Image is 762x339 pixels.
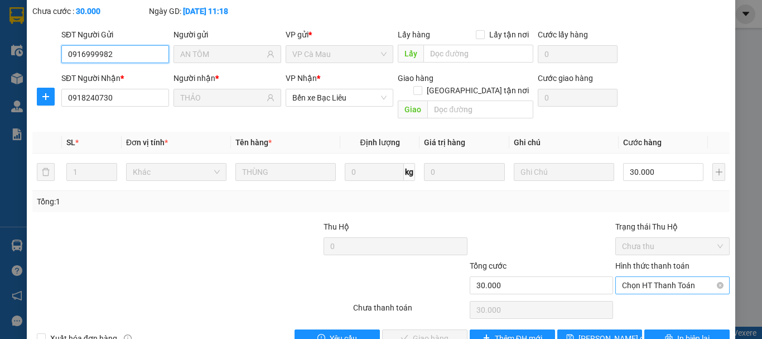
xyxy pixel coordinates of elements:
span: Lấy [398,45,423,63]
span: Giao [398,101,427,118]
div: SĐT Người Nhận [61,72,169,84]
span: Chọn HT Thanh Toán [622,277,723,294]
div: Người gửi [173,28,281,41]
input: Ghi Chú [514,163,614,181]
div: Tổng: 1 [37,195,295,208]
span: Khác [133,164,220,180]
span: VP Nhận [286,74,317,83]
span: Tên hàng [235,138,272,147]
div: SĐT Người Gửi [61,28,169,41]
input: VD: Bàn, Ghế [235,163,336,181]
div: Chưa cước : [32,5,147,17]
span: Lấy tận nơi [485,28,533,41]
span: plus [37,92,54,101]
span: Đơn vị tính [126,138,168,147]
button: plus [712,163,725,181]
div: Trạng thái Thu Hộ [615,221,730,233]
b: 30.000 [76,7,100,16]
span: user [267,94,274,102]
input: Cước lấy hàng [538,45,618,63]
input: Dọc đường [427,101,533,118]
span: SL [66,138,75,147]
span: Bến xe Bạc Liêu [292,89,387,106]
span: Giá trị hàng [424,138,465,147]
span: Lấy hàng [398,30,430,39]
div: Người nhận [173,72,281,84]
label: Cước giao hàng [538,74,593,83]
span: kg [404,163,415,181]
input: Tên người nhận [180,92,264,104]
span: Tổng cước [470,261,507,270]
span: Thu Hộ [324,222,349,231]
input: Tên người gửi [180,48,264,60]
input: Dọc đường [423,45,533,63]
span: close-circle [717,282,724,289]
span: user [267,50,274,58]
button: delete [37,163,55,181]
span: Cước hàng [623,138,662,147]
input: Cước giao hàng [538,89,618,107]
span: Giao hàng [398,74,433,83]
span: [GEOGRAPHIC_DATA] tận nơi [422,84,533,97]
div: VP gửi [286,28,393,41]
input: 0 [424,163,504,181]
th: Ghi chú [509,132,619,154]
div: Chưa thanh toán [352,302,469,321]
label: Hình thức thanh toán [615,261,689,270]
span: VP Cà Mau [292,46,387,63]
button: plus [37,88,55,106]
span: Chưa thu [622,238,723,255]
label: Cước lấy hàng [538,30,588,39]
span: Định lượng [360,138,399,147]
b: [DATE] 11:18 [183,7,228,16]
div: Ngày GD: [149,5,263,17]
